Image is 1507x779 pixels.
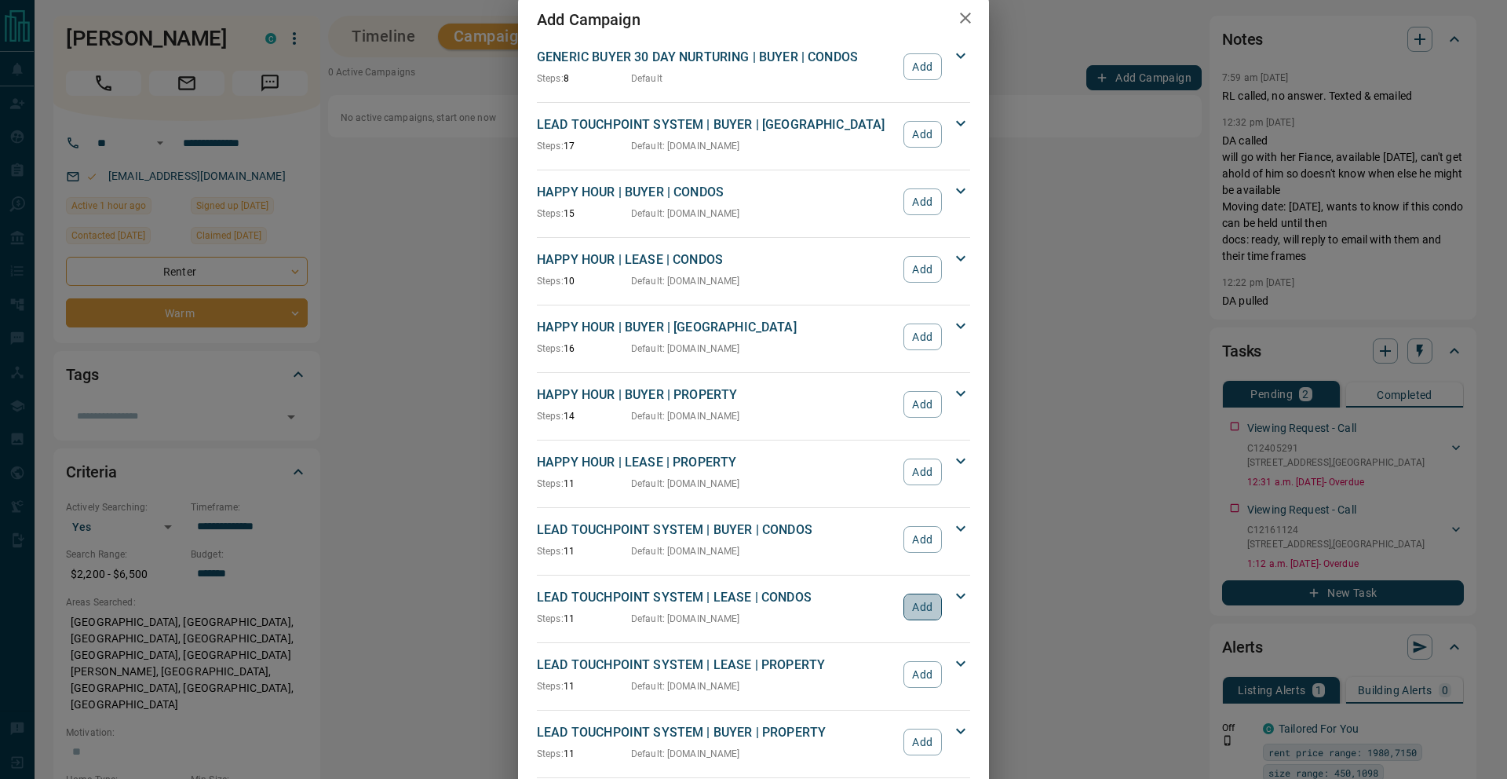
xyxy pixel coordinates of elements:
[537,208,564,219] span: Steps:
[537,318,896,337] p: HAPPY HOUR | BUYER | [GEOGRAPHIC_DATA]
[537,612,631,626] p: 11
[537,343,564,354] span: Steps:
[903,188,942,215] button: Add
[903,526,942,553] button: Add
[537,183,896,202] p: HAPPY HOUR | BUYER | CONDOS
[903,256,942,283] button: Add
[537,45,970,89] div: GENERIC BUYER 30 DAY NURTURING | BUYER | CONDOSSteps:8DefaultAdd
[631,342,740,356] p: Default : [DOMAIN_NAME]
[537,386,896,404] p: HAPPY HOUR | BUYER | PROPERTY
[537,382,970,426] div: HAPPY HOUR | BUYER | PROPERTYSteps:14Default: [DOMAIN_NAME]Add
[631,207,740,221] p: Default : [DOMAIN_NAME]
[537,477,631,491] p: 11
[537,141,564,152] span: Steps:
[537,681,564,692] span: Steps:
[537,521,896,539] p: LEAD TOUCHPOINT SYSTEM | BUYER | CONDOS
[537,409,631,423] p: 14
[903,324,942,350] button: Add
[903,729,942,755] button: Add
[537,613,564,624] span: Steps:
[537,588,896,607] p: LEAD TOUCHPOINT SYSTEM | LEASE | CONDOS
[537,518,970,561] div: LEAD TOUCHPOINT SYSTEM | BUYER | CONDOSSteps:11Default: [DOMAIN_NAME]Add
[631,71,662,86] p: Default
[537,747,631,761] p: 11
[537,453,896,472] p: HAPPY HOUR | LEASE | PROPERTY
[537,139,631,153] p: 17
[903,661,942,688] button: Add
[903,459,942,485] button: Add
[903,53,942,80] button: Add
[903,594,942,620] button: Add
[537,274,631,288] p: 10
[631,612,740,626] p: Default : [DOMAIN_NAME]
[537,247,970,291] div: HAPPY HOUR | LEASE | CONDOSSteps:10Default: [DOMAIN_NAME]Add
[537,71,631,86] p: 8
[537,450,970,494] div: HAPPY HOUR | LEASE | PROPERTYSteps:11Default: [DOMAIN_NAME]Add
[537,276,564,287] span: Steps:
[537,207,631,221] p: 15
[537,342,631,356] p: 16
[537,315,970,359] div: HAPPY HOUR | BUYER | [GEOGRAPHIC_DATA]Steps:16Default: [DOMAIN_NAME]Add
[537,180,970,224] div: HAPPY HOUR | BUYER | CONDOSSteps:15Default: [DOMAIN_NAME]Add
[537,112,970,156] div: LEAD TOUCHPOINT SYSTEM | BUYER | [GEOGRAPHIC_DATA]Steps:17Default: [DOMAIN_NAME]Add
[631,274,740,288] p: Default : [DOMAIN_NAME]
[631,679,740,693] p: Default : [DOMAIN_NAME]
[537,653,970,697] div: LEAD TOUCHPOINT SYSTEM | LEASE | PROPERTYSteps:11Default: [DOMAIN_NAME]Add
[631,139,740,153] p: Default : [DOMAIN_NAME]
[903,391,942,418] button: Add
[631,409,740,423] p: Default : [DOMAIN_NAME]
[631,544,740,558] p: Default : [DOMAIN_NAME]
[537,720,970,764] div: LEAD TOUCHPOINT SYSTEM | BUYER | PROPERTYSteps:11Default: [DOMAIN_NAME]Add
[537,546,564,557] span: Steps:
[537,48,896,67] p: GENERIC BUYER 30 DAY NURTURING | BUYER | CONDOS
[537,411,564,422] span: Steps:
[537,544,631,558] p: 11
[903,121,942,148] button: Add
[537,251,896,269] p: HAPPY HOUR | LEASE | CONDOS
[537,73,564,84] span: Steps:
[537,585,970,629] div: LEAD TOUCHPOINT SYSTEM | LEASE | CONDOSSteps:11Default: [DOMAIN_NAME]Add
[537,478,564,489] span: Steps:
[537,679,631,693] p: 11
[537,748,564,759] span: Steps:
[537,723,896,742] p: LEAD TOUCHPOINT SYSTEM | BUYER | PROPERTY
[537,656,896,675] p: LEAD TOUCHPOINT SYSTEM | LEASE | PROPERTY
[631,747,740,761] p: Default : [DOMAIN_NAME]
[537,115,896,134] p: LEAD TOUCHPOINT SYSTEM | BUYER | [GEOGRAPHIC_DATA]
[631,477,740,491] p: Default : [DOMAIN_NAME]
